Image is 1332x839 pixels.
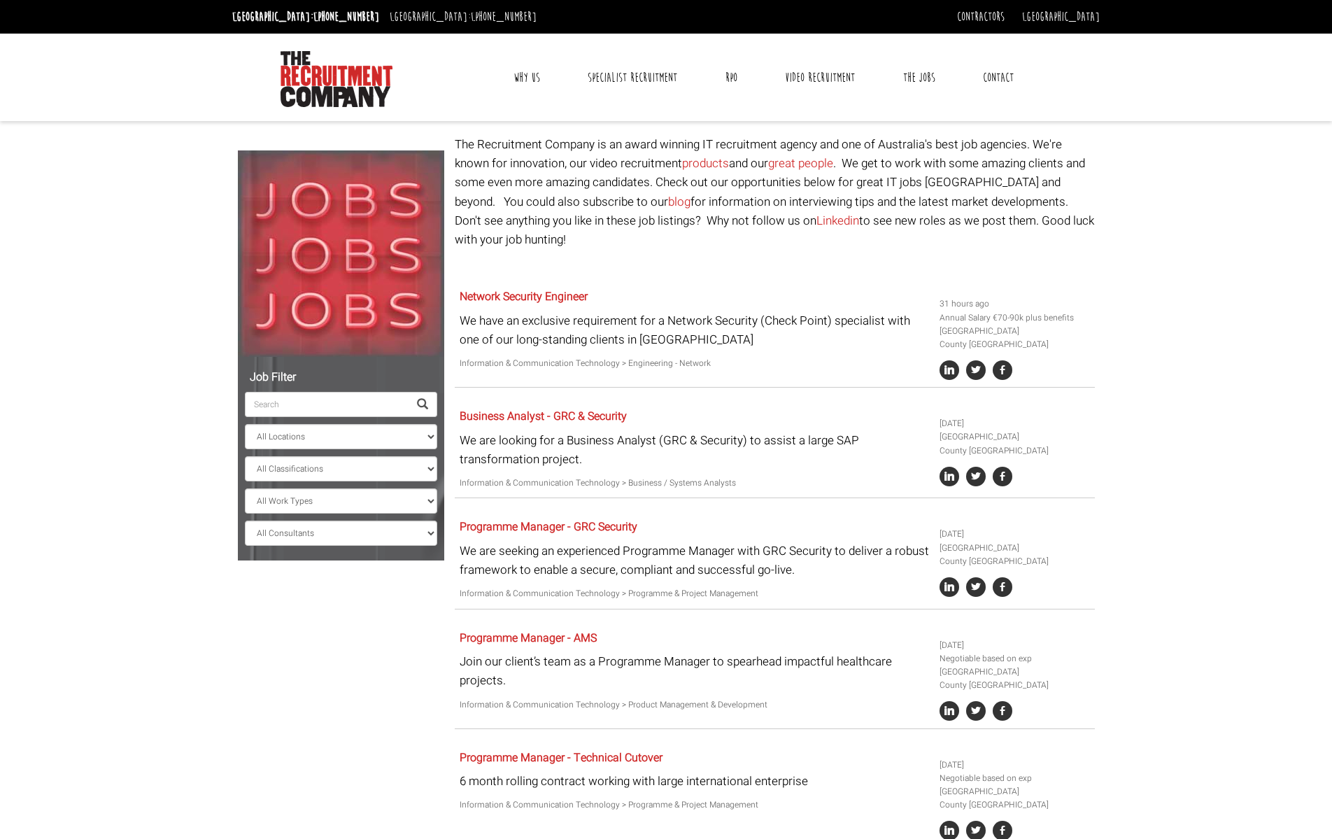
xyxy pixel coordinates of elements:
[940,417,1089,430] li: [DATE]
[460,652,929,690] p: Join our client’s team as a Programme Manager to spearhead impactful healthcare projects.
[768,155,833,172] a: great people
[940,542,1089,568] li: [GEOGRAPHIC_DATA] County [GEOGRAPHIC_DATA]
[940,759,1089,772] li: [DATE]
[460,311,929,349] p: We have an exclusive requirement for a Network Security (Check Point) specialist with one of our ...
[503,60,551,95] a: Why Us
[1022,9,1100,24] a: [GEOGRAPHIC_DATA]
[386,6,540,28] li: [GEOGRAPHIC_DATA]:
[893,60,946,95] a: The Jobs
[460,519,637,535] a: Programme Manager - GRC Security
[460,542,929,579] p: We are seeking an experienced Programme Manager with GRC Security to deliver a robust framework t...
[940,311,1089,325] li: Annual Salary €70-90k plus benefits
[460,698,929,712] p: Information & Communication Technology > Product Management & Development
[577,60,688,95] a: Specialist Recruitment
[455,135,1095,249] p: The Recruitment Company is an award winning IT recruitment agency and one of Australia's best job...
[715,60,748,95] a: RPO
[460,772,929,791] p: 6 month rolling contract working with large international enterprise
[682,155,729,172] a: products
[460,749,663,766] a: Programme Manager - Technical Cutover
[245,392,409,417] input: Search
[940,297,1089,311] li: 31 hours ago
[940,772,1089,785] li: Negotiable based on exp
[774,60,865,95] a: Video Recruitment
[940,430,1089,457] li: [GEOGRAPHIC_DATA] County [GEOGRAPHIC_DATA]
[940,639,1089,652] li: [DATE]
[972,60,1024,95] a: Contact
[940,325,1089,351] li: [GEOGRAPHIC_DATA] County [GEOGRAPHIC_DATA]
[940,665,1089,692] li: [GEOGRAPHIC_DATA] County [GEOGRAPHIC_DATA]
[940,652,1089,665] li: Negotiable based on exp
[460,587,929,600] p: Information & Communication Technology > Programme & Project Management
[940,785,1089,812] li: [GEOGRAPHIC_DATA] County [GEOGRAPHIC_DATA]
[460,431,929,469] p: We are looking for a Business Analyst (GRC & Security) to assist a large SAP transformation project.
[281,51,392,107] img: The Recruitment Company
[460,477,929,490] p: Information & Communication Technology > Business / Systems Analysts
[668,193,690,211] a: blog
[460,798,929,812] p: Information & Communication Technology > Programme & Project Management
[460,288,588,305] a: Network Security Engineer
[229,6,383,28] li: [GEOGRAPHIC_DATA]:
[460,630,597,647] a: Programme Manager - AMS
[471,9,537,24] a: [PHONE_NUMBER]
[816,212,859,230] a: Linkedin
[238,150,444,357] img: Jobs, Jobs, Jobs
[245,372,437,384] h5: Job Filter
[940,528,1089,541] li: [DATE]
[460,357,929,370] p: Information & Communication Technology > Engineering - Network
[957,9,1005,24] a: Contractors
[460,408,627,425] a: Business Analyst - GRC & Security
[313,9,379,24] a: [PHONE_NUMBER]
